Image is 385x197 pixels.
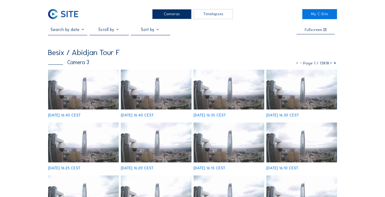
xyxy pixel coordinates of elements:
[121,123,191,162] img: image_52749736
[194,123,264,162] img: image_52749718
[48,9,83,19] a: C-SITE Logo
[48,9,78,19] img: C-SITE Logo
[121,70,191,109] img: image_52749811
[266,70,337,109] img: image_52749775
[194,9,233,19] div: Timelapses
[194,70,264,109] img: image_52749786
[302,9,337,19] a: My C-Site
[48,70,119,109] img: image_52749827
[194,113,226,117] div: [DATE] 16:35 CEST
[48,123,119,162] img: image_52749759
[121,113,154,117] div: [DATE] 16:40 CEST
[266,166,298,170] div: [DATE] 16:10 CEST
[48,166,80,170] div: [DATE] 16:25 CEST
[266,113,299,117] div: [DATE] 16:30 CEST
[194,166,225,170] div: [DATE] 16:15 CEST
[152,9,191,19] div: Cameras
[266,123,337,162] img: image_52749701
[48,27,87,32] input: Search by date 󰅀
[121,166,153,170] div: [DATE] 16:20 CEST
[48,113,81,117] div: [DATE] 16:45 CEST
[304,28,322,32] div: Fullscreen
[303,61,329,65] span: Page 1 / 13818
[48,49,120,56] div: Besix / Abidjan Tour F
[48,60,89,65] div: Camera 3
